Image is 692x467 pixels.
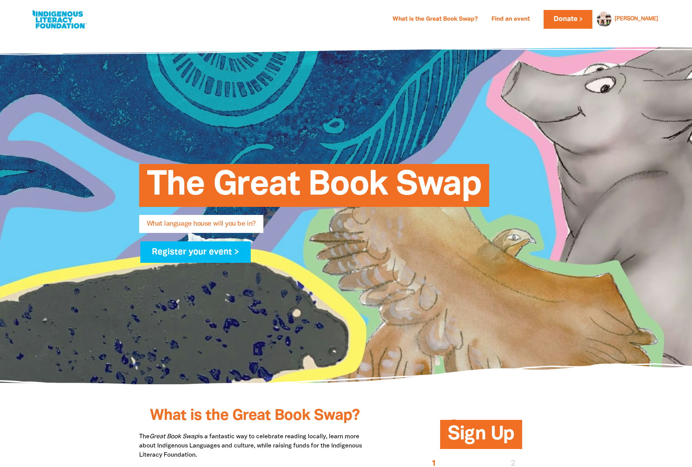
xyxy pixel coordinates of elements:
[388,13,482,26] a: What is the Great Book Swap?
[487,13,534,26] a: Find an event
[544,10,592,29] a: Donate
[150,409,360,423] span: What is the Great Book Swap?
[150,434,198,439] em: Great Book Swap
[615,16,658,22] a: [PERSON_NAME]
[139,432,371,460] p: The is a fantastic way to celebrate reading locally, learn more about Indigenous Languages and cu...
[147,221,256,233] span: What language house will you be in?
[147,170,482,207] span: The Great Book Swap
[140,241,251,263] a: Register your event >
[448,426,514,449] span: Sign Up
